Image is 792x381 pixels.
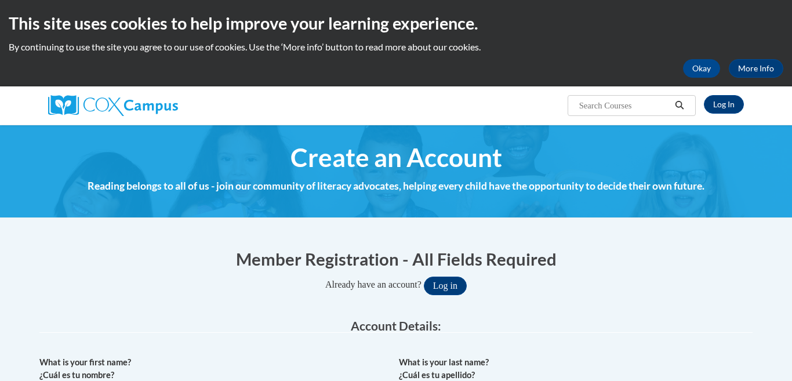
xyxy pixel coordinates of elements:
[290,142,502,173] span: Create an Account
[704,95,744,114] a: Log In
[325,280,422,289] span: Already have an account?
[729,59,783,78] a: More Info
[683,59,720,78] button: Okay
[9,12,783,35] h2: This site uses cookies to help improve your learning experience.
[424,277,467,295] button: Log in
[671,99,688,113] button: Search
[9,41,783,53] p: By continuing to use the site you agree to our use of cookies. Use the ‘More info’ button to read...
[48,95,178,116] img: Cox Campus
[351,318,441,333] span: Account Details:
[578,99,671,113] input: Search Courses
[39,247,753,271] h1: Member Registration - All Fields Required
[39,179,753,194] h4: Reading belongs to all of us - join our community of literacy advocates, helping every child have...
